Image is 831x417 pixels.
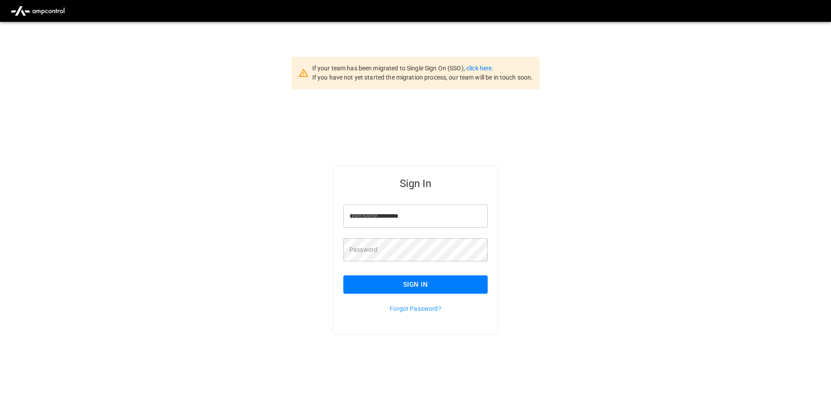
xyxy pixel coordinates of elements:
span: If you have not yet started the migration process, our team will be in touch soon. [312,74,533,81]
a: click here. [466,65,493,72]
p: Forgot Password? [343,304,488,313]
img: ampcontrol.io logo [7,3,68,19]
button: Sign In [343,275,488,294]
h5: Sign In [343,177,488,191]
span: If your team has been migrated to Single Sign On (SSO), [312,65,466,72]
